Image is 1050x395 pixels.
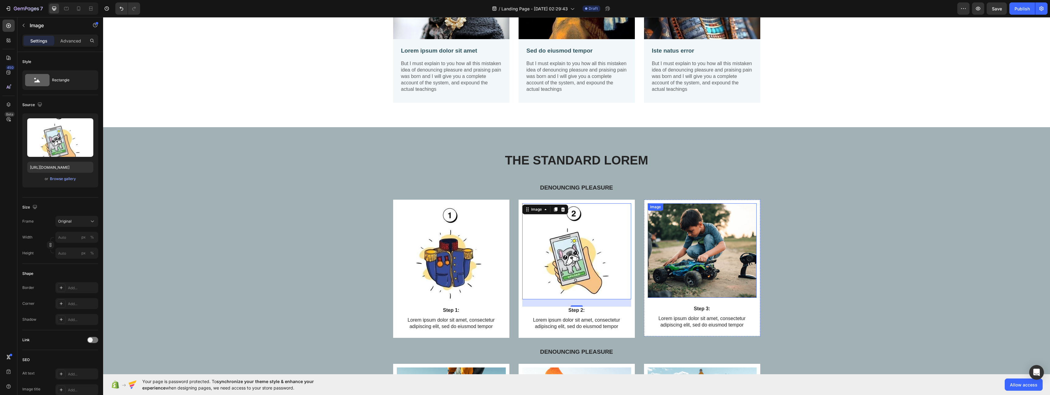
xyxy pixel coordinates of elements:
[22,219,34,224] label: Frame
[68,387,97,393] div: Add...
[55,248,98,259] input: px%
[22,285,34,290] div: Border
[1005,378,1043,391] button: Allow access
[545,289,653,295] p: Step 3:
[545,298,653,311] p: Lorem ipsum dolor sit amet, consectetur adipiscing elit, sed do eiusmod tempor
[68,317,97,323] div: Add...
[290,135,657,152] h2: The standard Lorem
[30,22,82,29] p: Image
[5,112,15,117] div: Beta
[423,30,524,38] p: Sed do eiusmod tempor
[992,6,1002,11] span: Save
[40,5,43,12] p: 7
[68,371,97,377] div: Add...
[80,249,87,257] button: %
[22,250,34,256] label: Height
[291,331,657,339] p: Denouncing pleasure
[55,216,98,227] button: Original
[45,175,48,183] span: or
[90,250,94,256] div: %
[987,2,1007,15] button: Save
[52,73,89,87] div: Rectangle
[549,43,649,75] p: But I must explain to you how all this mistaken idea of denouncing pleasure and praising pain was...
[81,250,86,256] div: px
[60,38,81,44] p: Advanced
[1015,6,1030,12] font: Publish
[55,232,98,243] input: px%
[30,38,47,44] p: Settings
[81,234,86,240] div: px
[80,234,87,241] button: %
[88,249,96,257] button: px
[294,290,402,297] p: Step 1:
[298,43,398,75] p: But I must explain to you how all this mistaken idea of denouncing pleasure and praising pain was...
[549,30,649,38] p: Iste natus error
[2,2,46,15] button: 7
[22,317,36,322] div: Shadow
[58,219,72,224] span: Original
[22,234,32,240] label: Width
[142,379,314,390] span: synchronize your theme style & enhance your experience
[115,2,140,15] div: Undo/Redo
[22,301,35,306] div: Corner
[423,43,524,75] p: But I must explain to you how all this mistaken idea of denouncing pleasure and praising pain was...
[142,378,338,391] span: Your page is password protected. To when designing pages, we need access to your store password.
[50,176,76,182] button: Browse gallery
[22,271,33,276] div: Shape
[88,234,96,241] button: px
[419,186,528,282] img: gempages_581043364548314030-eb7a1c11-3ef1-4c76-84c0-8e0536f8472e.jpg
[22,101,43,109] div: Source
[22,386,40,392] div: Image title
[291,167,657,175] p: Denouncing pleasure
[294,186,403,282] img: gempages_581043364548314030-3335f7a4-ddd6-46ad-9659-be718a01e91f.jpg
[501,6,568,12] span: Landing Page - [DATE] 02:29:43
[589,6,598,11] span: Draft
[27,118,93,157] img: preview-image
[1009,2,1035,15] button: Publish
[103,17,1050,374] iframe: Design area
[1029,365,1044,380] div: Open Intercom Messenger
[298,30,398,38] p: Lorem ipsum dolor sit amet
[68,285,97,291] div: Add...
[22,203,39,212] div: Size
[68,301,97,307] div: Add...
[546,187,559,193] div: Image
[420,290,527,297] p: Step 2:
[545,186,653,281] img: gempages_581043364548314030-7f2e1c9e-a31e-4f05-85b6-834c5f5d9ede.png
[1010,382,1037,388] span: Allow access
[499,6,500,12] span: /
[27,162,93,173] input: https://example.com/image.jpg
[427,190,440,195] div: Image
[22,357,30,363] div: SEO
[420,300,527,313] p: Lorem ipsum dolor sit amet, consectetur adipiscing elit, sed do eiusmod tempor
[90,234,94,240] div: %
[294,300,402,313] p: Lorem ipsum dolor sit amet, consectetur adipiscing elit, sed do eiusmod tempor
[6,65,15,70] div: 450
[22,371,35,376] div: Alt text
[22,337,30,343] div: Link
[22,59,31,65] div: Style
